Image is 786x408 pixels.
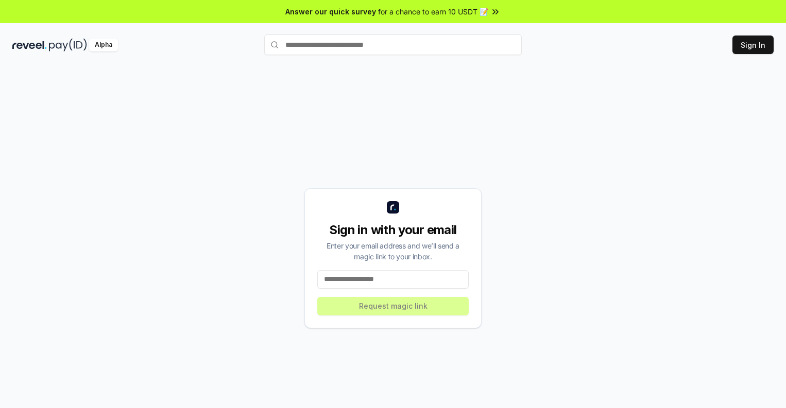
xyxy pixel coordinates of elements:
[317,240,469,262] div: Enter your email address and we’ll send a magic link to your inbox.
[285,6,376,17] span: Answer our quick survey
[378,6,488,17] span: for a chance to earn 10 USDT 📝
[732,36,774,54] button: Sign In
[89,39,118,51] div: Alpha
[317,222,469,238] div: Sign in with your email
[49,39,87,51] img: pay_id
[387,201,399,214] img: logo_small
[12,39,47,51] img: reveel_dark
